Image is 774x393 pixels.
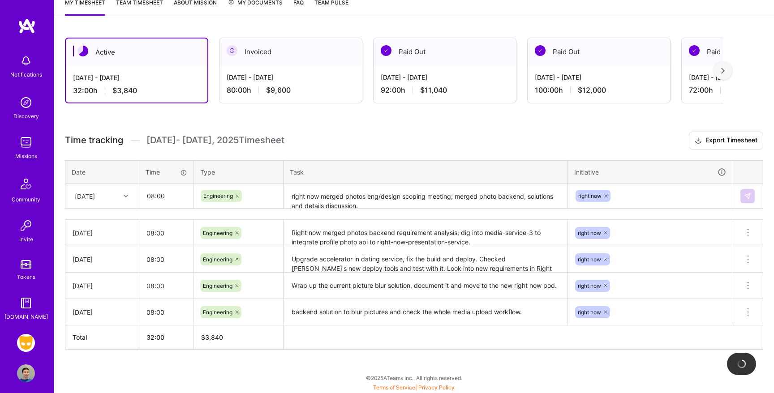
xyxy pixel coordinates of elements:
[146,167,187,177] div: Time
[12,195,40,204] div: Community
[578,192,602,199] span: right now
[721,68,725,74] img: right
[381,45,391,56] img: Paid Out
[139,300,193,324] input: HH:MM
[17,364,35,382] img: User Avatar
[284,273,567,298] textarea: Wrap up the current picture blur solution, document it and move to the new right now pod.
[203,282,232,289] span: Engineering
[689,132,763,150] button: Export Timesheet
[284,300,567,325] textarea: backend solution to blur pictures and check the whole media upload workflow.
[203,230,232,236] span: Engineering
[77,46,88,56] img: Active
[15,334,37,352] a: Grindr: Mobile + BE + Cloud
[18,18,36,34] img: logo
[578,282,601,289] span: right now
[284,184,567,208] textarea: right now merged photos eng/design scoping meeting; merged photo backend, solutions and details d...
[73,308,132,317] div: [DATE]
[17,334,35,352] img: Grindr: Mobile + BE + Cloud
[203,309,232,316] span: Engineering
[418,384,455,391] a: Privacy Policy
[227,73,355,82] div: [DATE] - [DATE]
[737,359,747,369] img: loading
[73,281,132,290] div: [DATE]
[420,85,447,95] span: $11,040
[139,221,193,245] input: HH:MM
[578,85,606,95] span: $12,000
[73,228,132,238] div: [DATE]
[4,312,48,321] div: [DOMAIN_NAME]
[203,192,233,199] span: Engineering
[66,38,207,66] div: Active
[266,85,291,95] span: $9,600
[17,294,35,312] img: guide book
[13,111,39,121] div: Discovery
[19,235,33,244] div: Invite
[17,133,35,151] img: teamwork
[227,45,237,56] img: Invoiced
[535,85,663,95] div: 100:00 h
[284,160,568,184] th: Task
[740,189,756,203] div: null
[578,309,601,316] span: right now
[374,38,516,65] div: Paid Out
[73,86,200,95] div: 32:00 h
[21,260,31,269] img: tokens
[139,274,193,298] input: HH:MM
[139,248,193,271] input: HH:MM
[15,151,37,161] div: Missions
[689,45,700,56] img: Paid Out
[203,256,232,263] span: Engineering
[73,255,132,264] div: [DATE]
[284,221,567,245] textarea: Right now merged photos backend requirement analysis; dig into media-service-3 to integrate profi...
[17,52,35,70] img: bell
[17,94,35,111] img: discovery
[65,160,139,184] th: Date
[124,194,128,198] i: icon Chevron
[201,333,223,341] span: $ 3,840
[17,272,35,282] div: Tokens
[73,73,200,82] div: [DATE] - [DATE]
[75,191,95,201] div: [DATE]
[15,364,37,382] a: User Avatar
[10,70,42,79] div: Notifications
[65,135,123,146] span: Time tracking
[15,173,37,195] img: Community
[373,384,415,391] a: Terms of Service
[381,73,509,82] div: [DATE] - [DATE]
[535,73,663,82] div: [DATE] - [DATE]
[227,85,355,95] div: 80:00 h
[373,384,455,391] span: |
[54,367,774,389] div: © 2025 ATeams Inc., All rights reserved.
[146,135,284,146] span: [DATE] - [DATE] , 2025 Timesheet
[574,167,727,177] div: Initiative
[578,256,601,263] span: right now
[194,160,284,184] th: Type
[695,136,702,145] i: icon Download
[112,86,137,95] span: $3,840
[284,247,567,272] textarea: Upgrade accelerator in dating service, fix the build and deploy. Checked [PERSON_NAME]'s new depl...
[140,184,193,208] input: HH:MM
[744,192,751,200] img: Submit
[381,85,509,95] div: 92:00 h
[139,325,194,350] th: 32:00
[528,38,670,65] div: Paid Out
[535,45,546,56] img: Paid Out
[219,38,362,65] div: Invoiced
[578,230,601,236] span: right now
[17,217,35,235] img: Invite
[65,325,139,350] th: Total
